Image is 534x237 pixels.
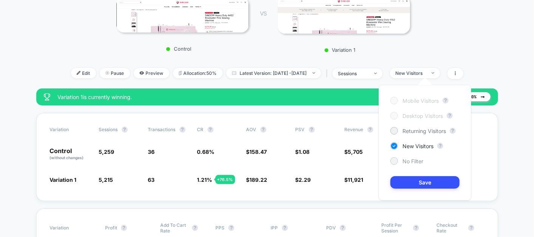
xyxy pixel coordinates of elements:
span: $ [246,177,268,183]
button: ? [122,127,128,133]
div: + 76.5 % [215,175,235,184]
button: ? [282,225,288,231]
div: New Visitors [396,70,426,76]
button: ? [367,127,373,133]
span: $ [296,177,311,183]
span: Pause [100,68,130,78]
span: Variation 1 is currently winning. [58,94,432,100]
button: ? [309,127,315,133]
span: Returning Visitors [402,128,446,134]
span: PDV [326,225,336,231]
button: ? [447,113,453,119]
span: 5,705 [348,149,363,155]
span: PSV [296,127,305,132]
img: edit [77,71,80,75]
img: calendar [232,71,236,75]
span: VS [260,10,266,17]
div: sessions [338,71,368,76]
span: Preview [134,68,169,78]
span: Allocation: 50% [173,68,223,78]
span: $ [246,149,267,155]
span: 1.08 [299,149,310,155]
img: end [374,73,377,74]
button: Save [390,176,460,189]
button: ? [180,127,186,133]
span: Add To Cart Rate [160,222,188,234]
img: success_star [44,93,50,101]
span: 0.68 % [197,149,215,155]
span: New Visitors [402,143,433,149]
span: Checkout Rate [436,222,464,234]
span: 5,215 [99,177,113,183]
button: ? [121,225,127,231]
span: Mobile Visitors [402,98,439,104]
span: Sessions [99,127,118,132]
span: Profit [105,225,117,231]
button: ? [413,225,419,231]
button: ? [468,225,474,231]
span: 189.22 [250,177,268,183]
span: Edit [71,68,96,78]
span: $ [296,149,310,155]
p: Control [50,148,91,161]
p: Variation 1 [274,47,406,53]
button: ? [340,225,346,231]
span: Revenue [345,127,364,132]
span: AOV [246,127,257,132]
span: Variation [50,127,91,133]
span: Variation [50,222,91,234]
span: 36 [148,149,155,155]
span: 2.29 [299,177,311,183]
span: IPP [271,225,278,231]
span: No Filter [402,158,423,164]
button: ? [450,128,456,134]
button: ? [228,225,234,231]
span: 5,259 [99,149,115,155]
span: Variation 1 [50,177,77,183]
span: CR [197,127,204,132]
span: (without changes) [50,155,84,160]
button: ? [437,143,443,149]
p: Control [113,46,245,52]
span: | [325,68,333,79]
img: end [313,72,315,74]
button: ? [207,127,214,133]
span: 158.47 [250,149,267,155]
button: ? [443,98,449,104]
span: Profit Per Session [381,222,409,234]
span: Latest Version: [DATE] - [DATE] [226,68,321,78]
span: 63 [148,177,155,183]
img: end [432,72,434,74]
button: ? [260,127,266,133]
button: ? [192,225,198,231]
span: Desktop Visitors [402,113,443,119]
span: 11,921 [348,177,364,183]
img: rebalance [179,71,182,75]
img: end [105,71,109,75]
span: Transactions [148,127,176,132]
span: $ [345,177,364,183]
span: $ [345,149,363,155]
span: PPS [215,225,224,231]
span: 1.21 % [197,177,212,183]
